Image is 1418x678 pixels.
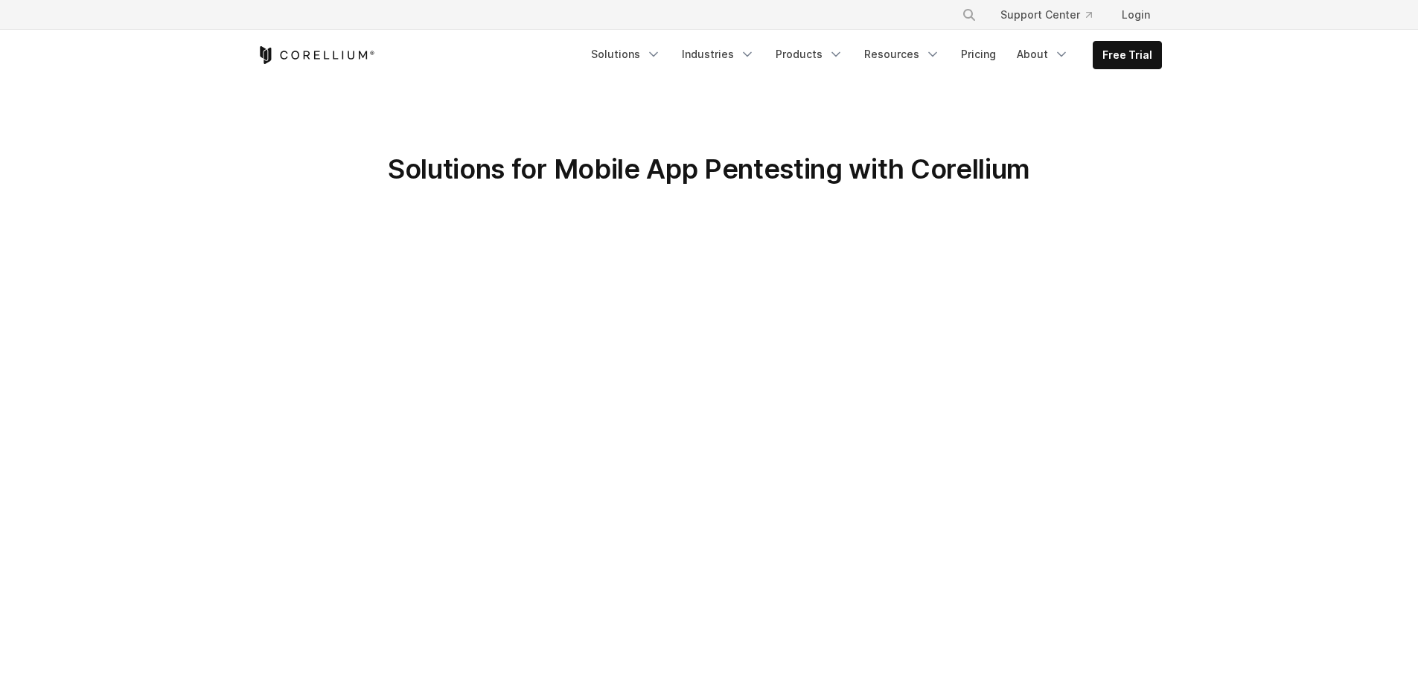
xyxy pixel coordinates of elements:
a: Login [1110,1,1162,28]
a: Products [767,41,852,68]
span: Solutions for Mobile App Pentesting with Corellium [388,153,1030,185]
a: Pricing [952,41,1005,68]
button: Search [956,1,983,28]
a: Free Trial [1093,42,1161,68]
div: Navigation Menu [944,1,1162,28]
a: About [1008,41,1078,68]
a: Solutions [582,41,670,68]
a: Corellium Home [257,46,375,64]
div: Navigation Menu [582,41,1162,69]
a: Industries [673,41,764,68]
a: Resources [855,41,949,68]
a: Support Center [989,1,1104,28]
